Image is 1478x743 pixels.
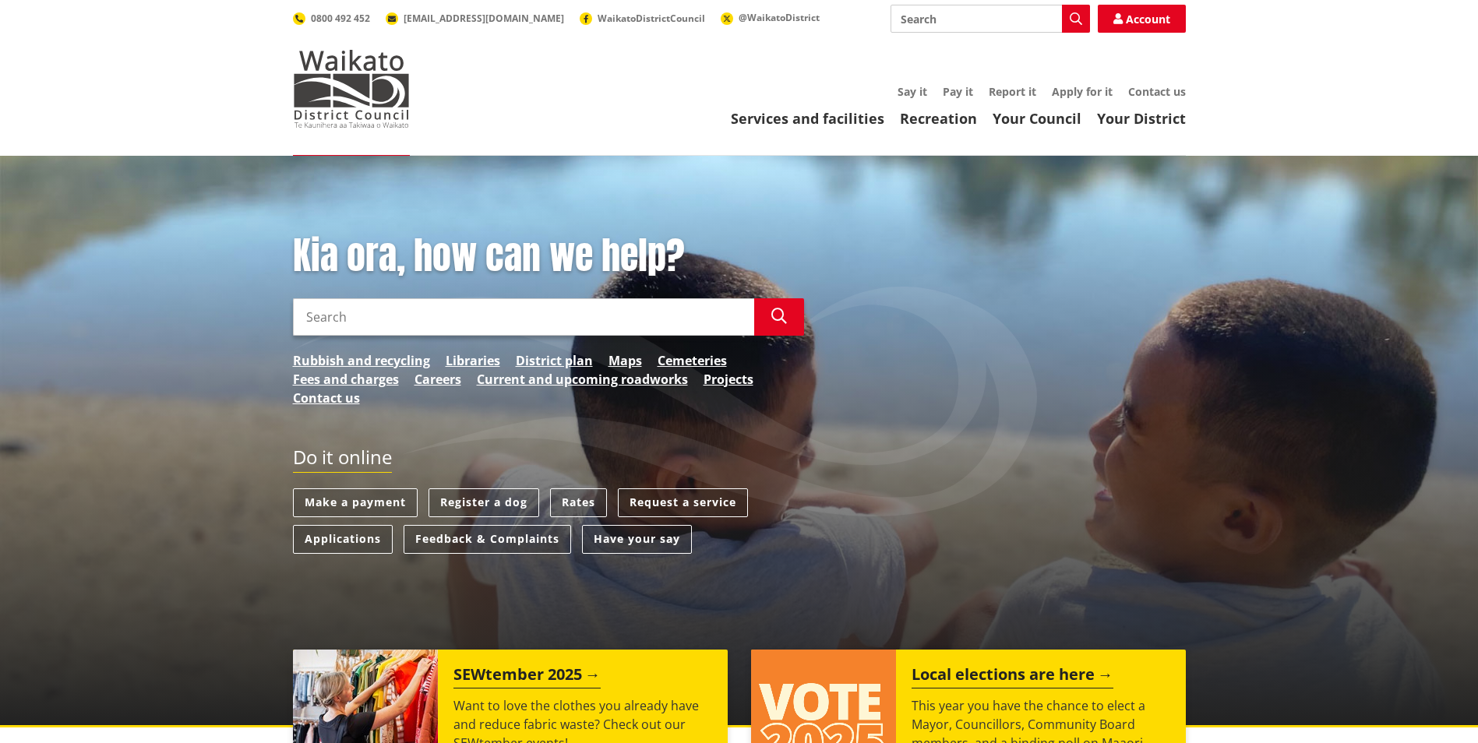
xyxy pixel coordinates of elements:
[429,488,539,517] a: Register a dog
[550,488,607,517] a: Rates
[580,12,705,25] a: WaikatoDistrictCouncil
[386,12,564,25] a: [EMAIL_ADDRESS][DOMAIN_NAME]
[453,665,601,688] h2: SEWtember 2025
[993,109,1081,128] a: Your Council
[293,525,393,554] a: Applications
[739,11,820,24] span: @WaikatoDistrict
[404,525,571,554] a: Feedback & Complaints
[943,84,973,99] a: Pay it
[293,488,418,517] a: Make a payment
[1128,84,1186,99] a: Contact us
[1098,5,1186,33] a: Account
[891,5,1090,33] input: Search input
[293,446,392,474] h2: Do it online
[989,84,1036,99] a: Report it
[582,525,692,554] a: Have your say
[311,12,370,25] span: 0800 492 452
[608,351,642,370] a: Maps
[721,11,820,24] a: @WaikatoDistrict
[293,50,410,128] img: Waikato District Council - Te Kaunihera aa Takiwaa o Waikato
[1052,84,1113,99] a: Apply for it
[293,234,804,279] h1: Kia ora, how can we help?
[704,370,753,389] a: Projects
[900,109,977,128] a: Recreation
[446,351,500,370] a: Libraries
[477,370,688,389] a: Current and upcoming roadworks
[618,488,748,517] a: Request a service
[658,351,727,370] a: Cemeteries
[414,370,461,389] a: Careers
[293,298,754,336] input: Search input
[293,12,370,25] a: 0800 492 452
[898,84,927,99] a: Say it
[731,109,884,128] a: Services and facilities
[293,389,360,407] a: Contact us
[293,351,430,370] a: Rubbish and recycling
[1097,109,1186,128] a: Your District
[516,351,593,370] a: District plan
[912,665,1113,688] h2: Local elections are here
[293,370,399,389] a: Fees and charges
[404,12,564,25] span: [EMAIL_ADDRESS][DOMAIN_NAME]
[598,12,705,25] span: WaikatoDistrictCouncil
